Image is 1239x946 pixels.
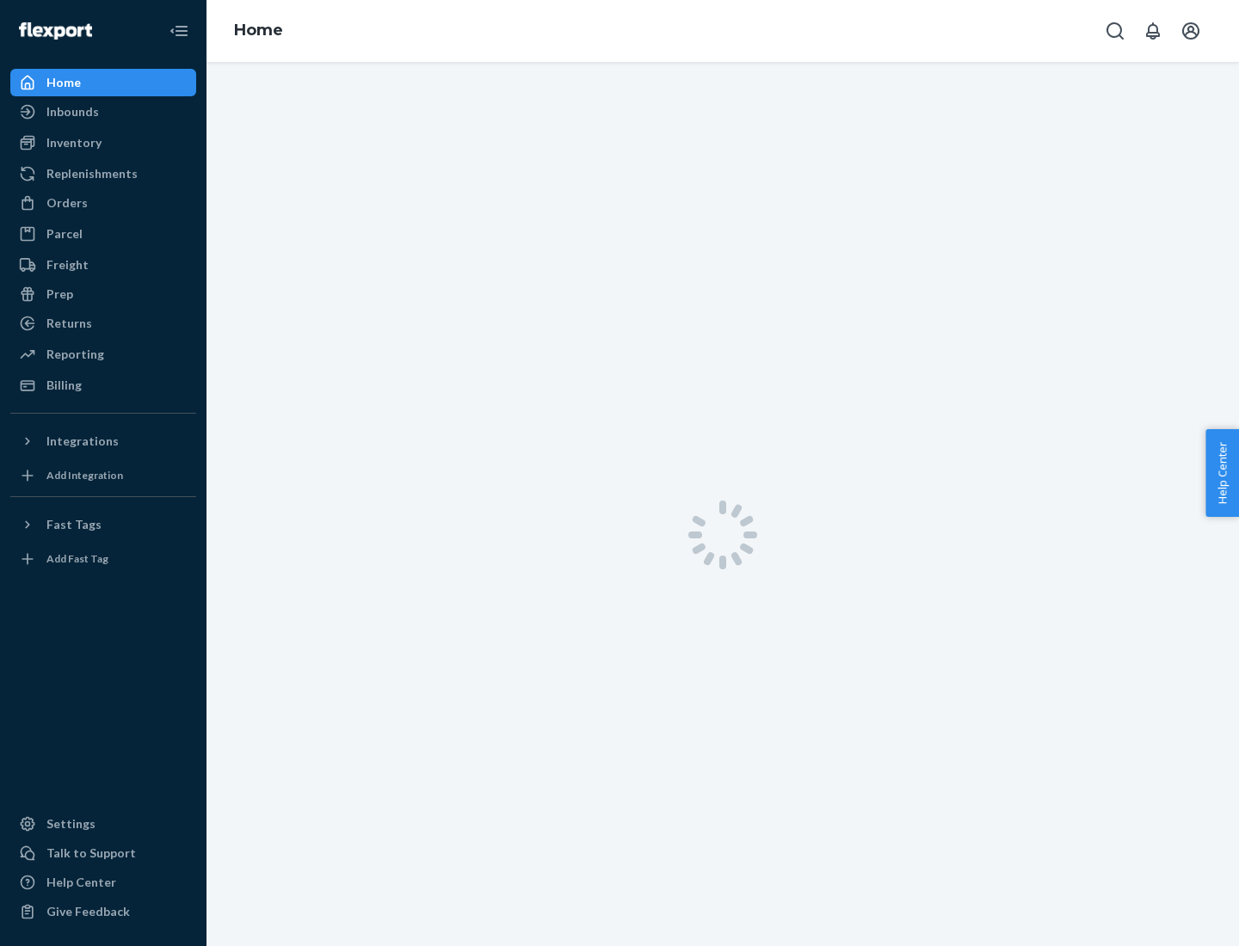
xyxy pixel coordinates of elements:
button: Open Search Box [1098,14,1132,48]
div: Freight [46,256,89,273]
div: Prep [46,286,73,303]
div: Billing [46,377,82,394]
button: Give Feedback [10,898,196,925]
a: Prep [10,280,196,308]
div: Inbounds [46,103,99,120]
a: Settings [10,810,196,838]
a: Parcel [10,220,196,248]
a: Inbounds [10,98,196,126]
a: Add Integration [10,462,196,489]
button: Open notifications [1136,14,1170,48]
a: Orders [10,189,196,217]
ol: breadcrumbs [220,6,297,56]
div: Inventory [46,134,102,151]
div: Orders [46,194,88,212]
a: Add Fast Tag [10,545,196,573]
a: Reporting [10,341,196,368]
div: Reporting [46,346,104,363]
div: Parcel [46,225,83,243]
div: Fast Tags [46,516,102,533]
button: Close Navigation [162,14,196,48]
button: Fast Tags [10,511,196,538]
a: Home [234,21,283,40]
div: Integrations [46,433,119,450]
div: Settings [46,815,96,832]
img: Flexport logo [19,22,92,40]
div: Add Integration [46,468,123,482]
a: Freight [10,251,196,279]
div: Add Fast Tag [46,551,108,566]
button: Help Center [1205,429,1239,517]
a: Returns [10,310,196,337]
div: Replenishments [46,165,138,182]
button: Integrations [10,427,196,455]
a: Talk to Support [10,839,196,867]
div: Home [46,74,81,91]
button: Open account menu [1174,14,1208,48]
div: Give Feedback [46,903,130,920]
a: Help Center [10,869,196,896]
a: Inventory [10,129,196,157]
div: Help Center [46,874,116,891]
div: Talk to Support [46,845,136,862]
a: Home [10,69,196,96]
a: Billing [10,372,196,399]
a: Replenishments [10,160,196,187]
div: Returns [46,315,92,332]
